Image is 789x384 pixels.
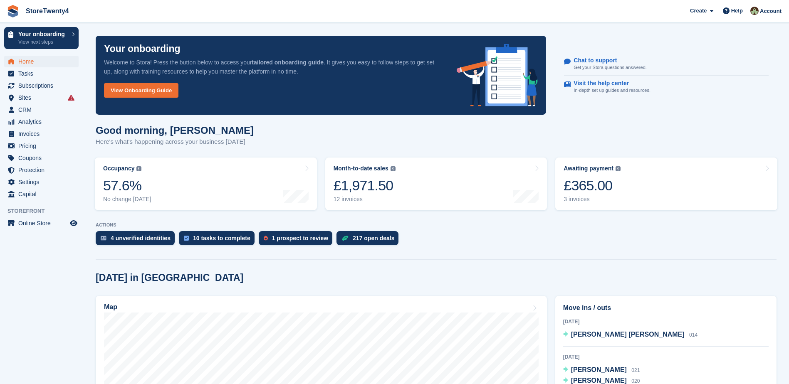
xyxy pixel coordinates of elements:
img: task-75834270c22a3079a89374b754ae025e5fb1db73e45f91037f5363f120a921f8.svg [184,236,189,241]
img: stora-icon-8386f47178a22dfd0bd8f6a31ec36ba5ce8667c1dd55bd0f319d3a0aa187defe.svg [7,5,19,17]
p: Your onboarding [104,44,181,54]
div: £365.00 [564,177,621,194]
a: menu [4,68,79,79]
p: Your onboarding [18,31,68,37]
span: Tasks [18,68,68,79]
div: 12 invoices [334,196,396,203]
a: 1 prospect to review [259,231,336,249]
a: menu [4,92,79,103]
p: Here's what's happening across your business [DATE] [96,137,254,147]
span: 014 [689,332,697,338]
span: Help [731,7,743,15]
span: Coupons [18,152,68,164]
p: View next steps [18,38,68,46]
img: verify_identity-adf6edd0f0f0b5bbfe63781bf79b02c33cf7c696d77639b501bdc392416b5a36.svg [101,236,106,241]
div: [DATE] [563,353,769,361]
span: Settings [18,176,68,188]
a: menu [4,80,79,91]
span: [PERSON_NAME] [571,366,627,373]
span: Analytics [18,116,68,128]
a: 217 open deals [336,231,403,249]
span: Invoices [18,128,68,140]
div: Occupancy [103,165,134,172]
span: [PERSON_NAME] [PERSON_NAME] [571,331,685,338]
a: menu [4,128,79,140]
a: menu [4,116,79,128]
a: Month-to-date sales £1,971.50 12 invoices [325,158,547,210]
h1: Good morning, [PERSON_NAME] [96,125,254,136]
h2: [DATE] in [GEOGRAPHIC_DATA] [96,272,243,283]
a: Your onboarding View next steps [4,27,79,49]
a: menu [4,176,79,188]
a: Awaiting payment £365.00 3 invoices [555,158,777,210]
a: [PERSON_NAME] 021 [563,365,640,376]
div: 10 tasks to complete [193,235,250,241]
img: Lee Hanlon [750,7,759,15]
span: Subscriptions [18,80,68,91]
img: icon-info-grey-7440780725fd019a000dd9b08b2336e03edf1995a4989e88bcd33f0948082b44.svg [391,166,396,171]
a: menu [4,104,79,116]
a: Chat to support Get your Stora questions answered. [564,53,769,76]
p: ACTIONS [96,222,777,228]
img: onboarding-info-6c161a55d2c0e0a8cae90662b2fe09162a5109e8cc188191df67fb4f79e88e88.svg [457,44,538,106]
p: In-depth set up guides and resources. [574,87,650,94]
span: [PERSON_NAME] [571,377,627,384]
span: 021 [631,367,640,373]
a: menu [4,56,79,67]
span: Protection [18,164,68,176]
i: Smart entry sync failures have occurred [68,94,74,101]
span: Create [690,7,707,15]
a: Occupancy 57.6% No change [DATE] [95,158,317,210]
div: [DATE] [563,318,769,325]
img: deal-1b604bf984904fb50ccaf53a9ad4b4a5d6e5aea283cecdc64d6e3604feb123c2.svg [341,235,349,241]
a: menu [4,188,79,200]
p: Welcome to Stora! Press the button below to access your . It gives you easy to follow steps to ge... [104,58,443,76]
p: Visit the help center [574,80,644,87]
span: Account [760,7,782,15]
a: View Onboarding Guide [104,83,178,98]
a: StoreTwenty4 [22,4,72,18]
div: Month-to-date sales [334,165,388,172]
a: menu [4,140,79,152]
div: No change [DATE] [103,196,151,203]
img: prospect-51fa495bee0391a8d652442698ab0144808aea92771e9ea1ae160a38d050c398.svg [264,236,268,241]
a: menu [4,164,79,176]
a: menu [4,217,79,229]
span: Online Store [18,217,68,229]
span: Pricing [18,140,68,152]
span: 020 [631,378,640,384]
p: Chat to support [574,57,640,64]
h2: Move ins / outs [563,303,769,313]
a: 4 unverified identities [96,231,179,249]
div: 1 prospect to review [272,235,328,241]
div: 217 open deals [353,235,394,241]
span: Storefront [7,207,83,215]
div: £1,971.50 [334,177,396,194]
a: [PERSON_NAME] [PERSON_NAME] 014 [563,330,697,340]
img: icon-info-grey-7440780725fd019a000dd9b08b2336e03edf1995a4989e88bcd33f0948082b44.svg [616,166,621,171]
span: Sites [18,92,68,103]
strong: tailored onboarding guide [252,59,324,66]
div: 57.6% [103,177,151,194]
span: Home [18,56,68,67]
h2: Map [104,303,117,311]
a: Preview store [69,218,79,228]
div: Awaiting payment [564,165,613,172]
a: 10 tasks to complete [179,231,259,249]
div: 3 invoices [564,196,621,203]
img: icon-info-grey-7440780725fd019a000dd9b08b2336e03edf1995a4989e88bcd33f0948082b44.svg [136,166,141,171]
a: menu [4,152,79,164]
div: 4 unverified identities [111,235,171,241]
p: Get your Stora questions answered. [574,64,646,71]
span: CRM [18,104,68,116]
a: Visit the help center In-depth set up guides and resources. [564,76,769,98]
span: Capital [18,188,68,200]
